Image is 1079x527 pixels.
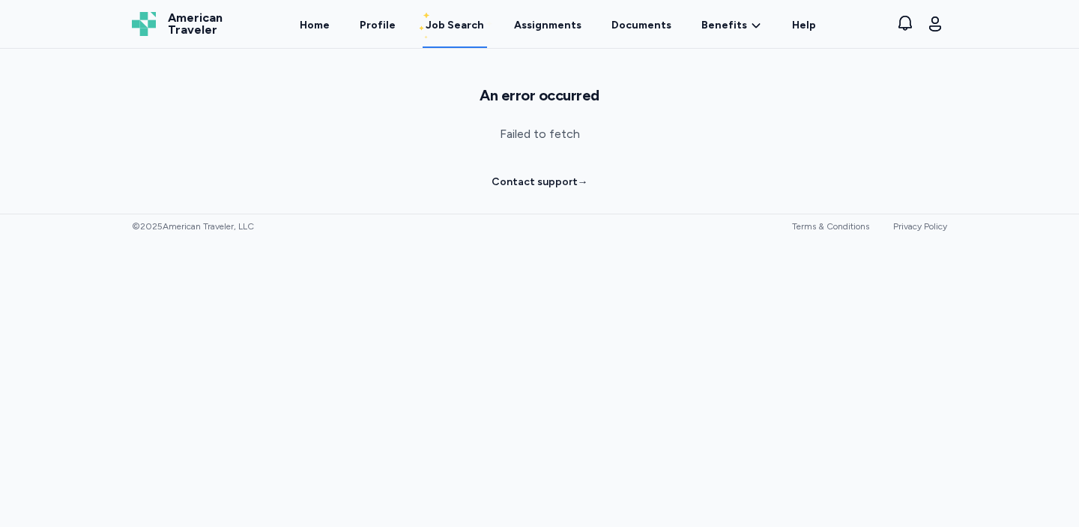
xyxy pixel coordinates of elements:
[24,85,1055,106] h1: An error occurred
[132,220,254,232] span: © 2025 American Traveler, LLC
[701,18,747,33] span: Benefits
[132,12,156,36] img: Logo
[701,18,762,33] a: Benefits
[578,175,588,188] span: →
[168,12,223,36] span: American Traveler
[893,221,947,232] a: Privacy Policy
[492,175,588,190] a: Contact support
[423,1,487,48] a: Job Search
[426,18,484,33] div: Job Search
[792,221,869,232] a: Terms & Conditions
[24,124,1055,145] p: Failed to fetch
